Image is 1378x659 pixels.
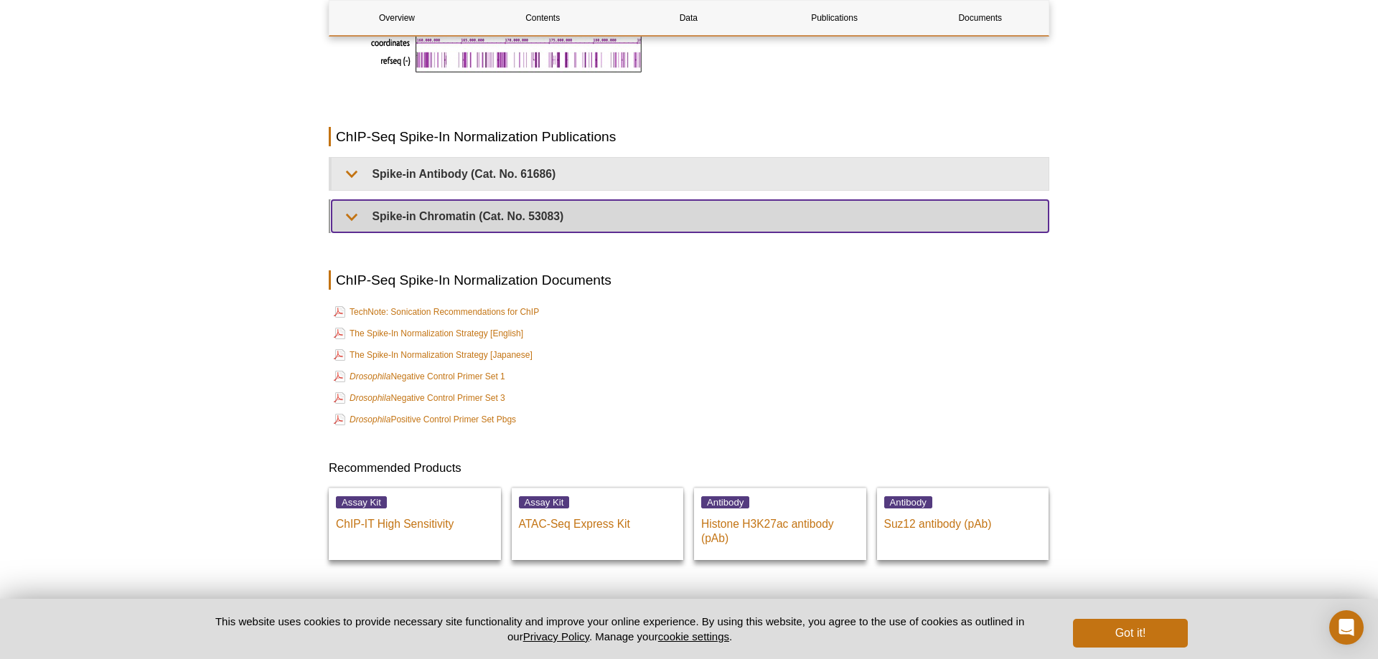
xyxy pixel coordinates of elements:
a: DrosophilaNegative Control Primer Set 3 [334,389,505,407]
a: Assay Kit ChIP-IT High Sensitivity [329,488,501,560]
i: Drosophila [350,393,390,403]
a: Publications [767,1,902,35]
a: DrosophilaNegative Control Primer Set 1 [334,368,505,385]
p: This website uses cookies to provide necessary site functionality and improve your online experie... [190,614,1049,644]
i: Drosophila [350,371,390,381]
h3: You might also be interested in: [329,596,1049,613]
button: Got it! [1073,619,1188,648]
span: Antibody [884,496,932,508]
a: Assay Kit ATAC-Seq Express Kit [512,488,684,560]
summary: Spike-in Chromatin (Cat. No. 53083) [332,200,1049,232]
a: DrosophilaPositive Control Primer Set Pbgs [334,411,516,428]
span: Assay Kit [336,496,387,508]
p: Suz12 antibody (pAb) [884,510,1042,531]
a: Documents [913,1,1048,35]
a: Antibody Suz12 antibody (pAb) [877,488,1049,560]
button: cookie settings [658,630,729,643]
a: TechNote: Sonication Recommendations for ChIP [334,303,539,321]
h2: ChIP-Seq Spike-In Normalization Documents [329,270,1049,290]
a: The Spike-In Normalization Strategy [Japanese] [334,346,533,364]
a: The Spike-In Normalization Strategy [English] [334,325,523,342]
span: Antibody [701,496,749,508]
a: Overview [329,1,464,35]
a: Data [621,1,756,35]
p: Histone H3K27ac antibody (pAb) [701,510,859,546]
i: Drosophila [350,414,390,425]
div: Open Intercom Messenger [1329,610,1364,645]
a: Antibody Histone H3K27ac antibody (pAb) [694,488,866,560]
p: ChIP-IT High Sensitivity [336,510,494,531]
summary: Spike-in Antibody (Cat. No. 61686) [332,158,1049,190]
a: Contents [475,1,610,35]
h2: ChIP-Seq Spike-In Normalization Publications [329,127,1049,146]
p: ATAC-Seq Express Kit [519,510,677,531]
h3: Recommended Products [329,460,1049,477]
a: Privacy Policy [523,630,589,643]
span: Assay Kit [519,496,570,508]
